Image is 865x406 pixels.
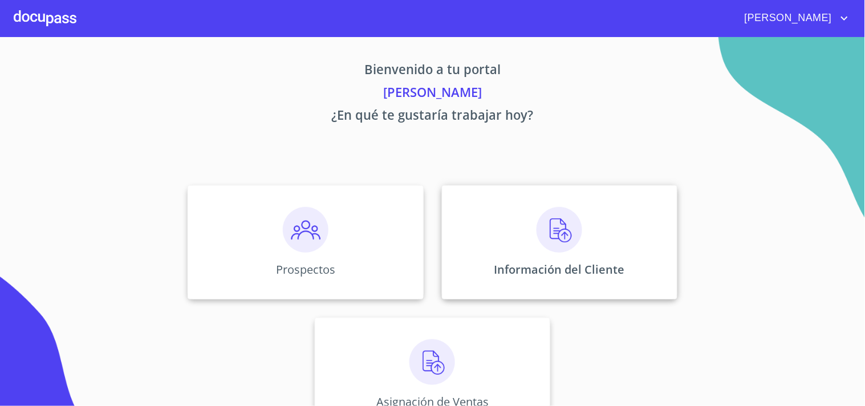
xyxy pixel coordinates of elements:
[736,9,838,27] span: [PERSON_NAME]
[537,207,582,253] img: carga.png
[283,207,328,253] img: prospectos.png
[736,9,851,27] button: account of current user
[409,339,455,385] img: carga.png
[276,262,335,277] p: Prospectos
[494,262,625,277] p: Información del Cliente
[82,60,784,83] p: Bienvenido a tu portal
[82,83,784,105] p: [PERSON_NAME]
[82,105,784,128] p: ¿En qué te gustaría trabajar hoy?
